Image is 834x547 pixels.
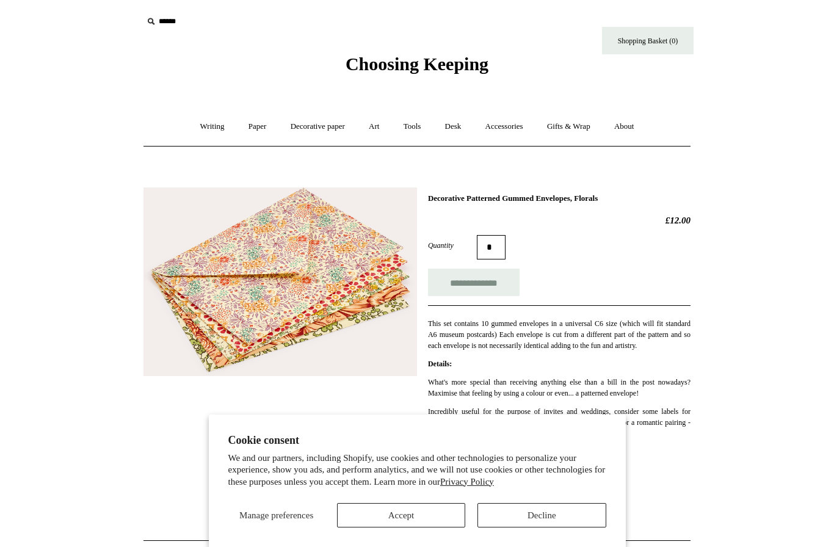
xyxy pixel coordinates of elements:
[428,240,477,251] label: Quantity
[228,434,606,447] h2: Cookie consent
[603,110,645,143] a: About
[228,452,606,488] p: We and our partners, including Shopify, use cookies and other technologies to personalize your ex...
[143,187,417,377] img: Decorative Patterned Gummed Envelopes, Florals
[428,406,691,439] p: Incredibly useful for the purpose of invites and weddings, consider some labels for writing the a...
[428,215,691,226] h2: £12.00
[358,110,390,143] a: Art
[189,110,236,143] a: Writing
[474,110,534,143] a: Accessories
[428,318,691,351] p: This set contains 10 gummed envelopes in a universal C6 size (which will fit standard A6 museum p...
[536,110,601,143] a: Gifts & Wrap
[428,377,691,399] p: What's more special than receiving anything else than a bill in the post nowadays? Maximise that ...
[238,110,278,143] a: Paper
[440,477,494,487] a: Privacy Policy
[428,194,691,203] h1: Decorative Patterned Gummed Envelopes, Florals
[346,63,488,72] a: Choosing Keeping
[434,110,473,143] a: Desk
[346,54,488,74] span: Choosing Keeping
[337,503,465,527] button: Accept
[228,503,325,527] button: Manage preferences
[602,27,694,54] a: Shopping Basket (0)
[280,110,356,143] a: Decorative paper
[393,110,432,143] a: Tools
[239,510,313,520] span: Manage preferences
[477,503,606,527] button: Decline
[428,360,452,368] strong: Details:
